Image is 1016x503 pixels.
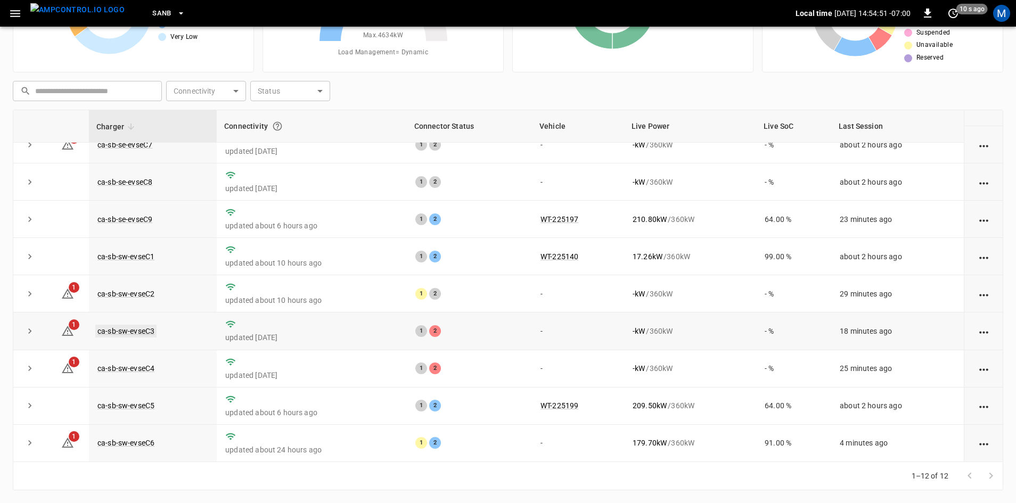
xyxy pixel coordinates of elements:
[268,117,287,136] button: Connection between the charger and our software.
[429,139,441,151] div: 2
[22,398,38,414] button: expand row
[977,139,990,150] div: action cell options
[97,364,154,373] a: ca-sb-sw-evseC4
[415,176,427,188] div: 1
[916,40,953,51] span: Unavailable
[69,319,79,330] span: 1
[61,438,74,447] a: 1
[831,163,964,201] td: about 2 hours ago
[415,400,427,411] div: 1
[831,126,964,163] td: about 2 hours ago
[61,140,74,149] a: 1
[624,110,756,143] th: Live Power
[633,363,645,374] p: - kW
[756,425,831,462] td: 91.00 %
[633,288,748,299] div: / 360 kW
[97,252,154,261] a: ca-sb-sw-evseC1
[756,387,831,425] td: 64.00 %
[429,288,441,300] div: 2
[225,258,398,268] p: updated about 10 hours ago
[97,178,152,186] a: ca-sb-se-evseC8
[61,289,74,298] a: 1
[22,211,38,227] button: expand row
[977,363,990,374] div: action cell options
[916,53,944,63] span: Reserved
[633,177,748,187] div: / 360 kW
[633,326,748,336] div: / 360 kW
[363,30,403,41] span: Max. 4634 kW
[429,362,441,374] div: 2
[831,201,964,238] td: 23 minutes ago
[225,183,398,194] p: updated [DATE]
[225,444,398,455] p: updated about 24 hours ago
[831,425,964,462] td: 4 minutes ago
[633,288,645,299] p: - kW
[224,117,399,136] div: Connectivity
[97,215,152,224] a: ca-sb-se-evseC9
[633,214,748,225] div: / 360 kW
[532,425,624,462] td: -
[97,401,154,410] a: ca-sb-sw-evseC5
[977,177,990,187] div: action cell options
[22,323,38,339] button: expand row
[756,201,831,238] td: 64.00 %
[756,126,831,163] td: - %
[756,312,831,350] td: - %
[97,290,154,298] a: ca-sb-sw-evseC2
[831,238,964,275] td: about 2 hours ago
[415,213,427,225] div: 1
[407,110,532,143] th: Connector Status
[429,325,441,337] div: 2
[96,120,138,133] span: Charger
[756,350,831,387] td: - %
[977,251,990,262] div: action cell options
[225,370,398,381] p: updated [DATE]
[97,439,154,447] a: ca-sb-sw-evseC6
[22,435,38,451] button: expand row
[429,176,441,188] div: 2
[415,437,427,449] div: 1
[22,137,38,153] button: expand row
[831,387,964,425] td: about 2 hours ago
[633,251,662,262] p: 17.26 kW
[977,288,990,299] div: action cell options
[540,401,578,410] a: WT-225199
[225,407,398,418] p: updated about 6 hours ago
[633,326,645,336] p: - kW
[831,312,964,350] td: 18 minutes ago
[415,288,427,300] div: 1
[633,177,645,187] p: - kW
[633,139,645,150] p: - kW
[977,326,990,336] div: action cell options
[61,364,74,372] a: 1
[540,252,578,261] a: WT-225140
[69,282,79,293] span: 1
[993,5,1010,22] div: profile-icon
[532,275,624,312] td: -
[633,438,667,448] p: 179.70 kW
[225,146,398,156] p: updated [DATE]
[834,8,911,19] p: [DATE] 14:54:51 -07:00
[633,251,748,262] div: / 360 kW
[95,325,157,337] a: ca-sb-sw-evseC3
[415,325,427,337] div: 1
[532,110,624,143] th: Vehicle
[633,214,667,225] p: 210.80 kW
[756,163,831,201] td: - %
[148,3,190,24] button: SanB
[30,3,125,17] img: ampcontrol.io logo
[532,312,624,350] td: -
[429,437,441,449] div: 2
[633,438,748,448] div: / 360 kW
[22,174,38,190] button: expand row
[97,141,152,149] a: ca-sb-se-evseC7
[22,249,38,265] button: expand row
[22,360,38,376] button: expand row
[912,471,949,481] p: 1–12 of 12
[756,275,831,312] td: - %
[429,213,441,225] div: 2
[977,214,990,225] div: action cell options
[61,326,74,335] a: 1
[633,400,667,411] p: 209.50 kW
[532,126,624,163] td: -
